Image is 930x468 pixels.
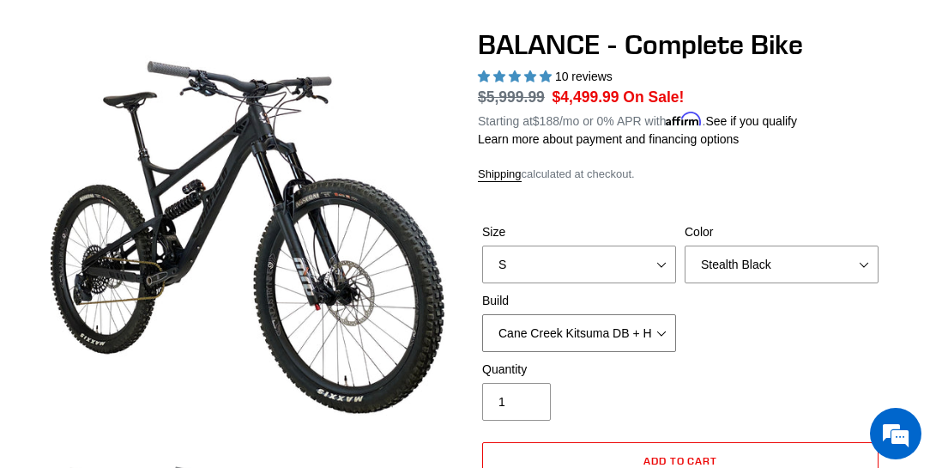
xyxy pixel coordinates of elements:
span: $188 [533,114,559,128]
label: Quantity [482,361,676,379]
a: Learn more about payment and financing options [478,132,739,146]
label: Color [685,223,879,241]
label: Size [482,223,676,241]
p: Starting at /mo or 0% APR with . [478,108,797,131]
label: Build [482,292,676,310]
span: 10 reviews [555,70,613,83]
a: Shipping [478,167,522,182]
span: On Sale! [623,86,684,108]
a: See if you qualify - Learn more about Affirm Financing (opens in modal) [705,114,797,128]
span: Add to cart [643,454,718,467]
s: $5,999.99 [478,88,545,106]
span: $4,499.99 [553,88,619,106]
div: calculated at checkout. [478,166,883,183]
h1: BALANCE - Complete Bike [478,28,883,61]
span: Affirm [666,112,702,126]
span: 5.00 stars [478,70,555,83]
